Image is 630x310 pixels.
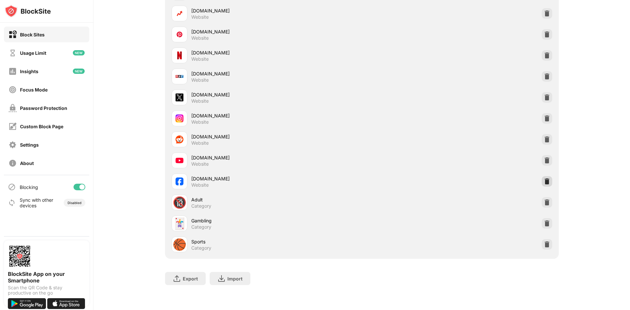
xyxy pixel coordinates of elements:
div: About [20,160,34,166]
img: password-protection-off.svg [9,104,17,112]
img: download-on-the-app-store.svg [47,298,85,309]
img: customize-block-page-off.svg [9,122,17,131]
div: 🃏 [173,217,186,230]
div: BlockSite App on your Smartphone [8,271,85,284]
div: [DOMAIN_NAME] [191,112,362,119]
div: Website [191,56,209,62]
div: [DOMAIN_NAME] [191,133,362,140]
img: new-icon.svg [73,69,85,74]
img: favicons [176,52,183,59]
img: favicons [176,177,183,185]
div: [DOMAIN_NAME] [191,28,362,35]
div: Blocking [20,184,38,190]
img: favicons [176,31,183,38]
div: Export [183,276,198,281]
img: sync-icon.svg [8,199,16,207]
img: favicons [176,93,183,101]
div: Website [191,119,209,125]
div: Website [191,182,209,188]
div: Scan the QR Code & stay productive on the go [8,285,85,296]
div: Settings [20,142,39,148]
img: favicons [176,156,183,164]
img: insights-off.svg [9,67,17,75]
div: Website [191,77,209,83]
div: [DOMAIN_NAME] [191,91,362,98]
div: Adult [191,196,362,203]
img: new-icon.svg [73,50,85,55]
img: time-usage-off.svg [9,49,17,57]
img: favicons [176,10,183,17]
img: block-on.svg [9,31,17,39]
div: Website [191,35,209,41]
div: Category [191,203,211,209]
div: 🔞 [173,196,186,209]
div: Disabled [68,201,81,205]
div: Block Sites [20,32,45,37]
img: blocking-icon.svg [8,183,16,191]
img: favicons [176,72,183,80]
div: [DOMAIN_NAME] [191,49,362,56]
div: Sports [191,238,362,245]
div: Usage Limit [20,50,46,56]
div: Custom Block Page [20,124,63,129]
div: Website [191,14,209,20]
div: Password Protection [20,105,67,111]
div: Insights [20,69,38,74]
img: focus-off.svg [9,86,17,94]
div: Website [191,140,209,146]
img: favicons [176,114,183,122]
div: [DOMAIN_NAME] [191,154,362,161]
div: Gambling [191,217,362,224]
img: logo-blocksite.svg [5,5,51,18]
div: 🏀 [173,238,186,251]
div: [DOMAIN_NAME] [191,175,362,182]
img: settings-off.svg [9,141,17,149]
div: Category [191,224,211,230]
div: [DOMAIN_NAME] [191,70,362,77]
div: [DOMAIN_NAME] [191,7,362,14]
div: Focus Mode [20,87,48,93]
div: Category [191,245,211,251]
img: get-it-on-google-play.svg [8,298,46,309]
div: Import [227,276,242,281]
img: options-page-qr-code.png [8,244,31,268]
img: favicons [176,135,183,143]
img: about-off.svg [9,159,17,167]
div: Website [191,161,209,167]
div: Sync with other devices [20,197,53,208]
div: Website [191,98,209,104]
